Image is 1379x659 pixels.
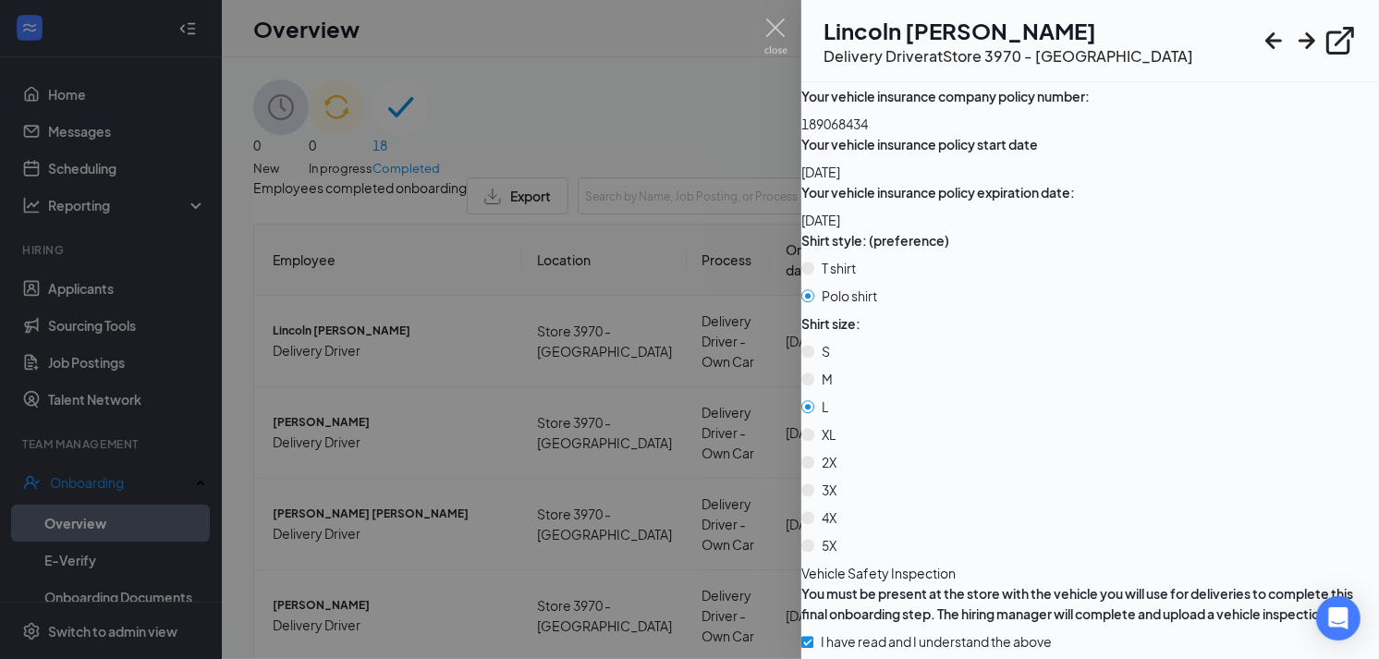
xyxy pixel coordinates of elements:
[822,341,830,361] span: S
[801,583,1379,624] span: You must be present at the store with the vehicle you will use for deliveries to complete this fi...
[801,230,949,250] span: Shirt style: (preference)
[822,507,836,528] span: 4X
[801,162,1379,182] span: [DATE]
[822,424,836,445] span: XL
[1316,596,1361,641] div: Open Intercom Messenger
[1290,24,1324,57] svg: ArrowRight
[824,46,1193,67] div: Delivery Driver at Store 3970 - [GEOGRAPHIC_DATA]
[1324,24,1357,57] svg: ExternalLink
[822,258,856,278] span: T shirt
[801,134,1038,154] span: Your vehicle insurance policy start date
[801,86,1090,106] span: Your vehicle insurance company policy number:
[801,313,860,334] span: Shirt size:
[822,480,836,500] span: 3X
[822,397,828,417] span: L
[822,369,833,389] span: M
[801,563,1379,583] span: Vehicle Safety Inspection
[822,286,877,306] span: Polo shirt
[801,210,1379,230] span: [DATE]
[801,114,1379,134] span: 189068434
[1257,24,1290,57] svg: ArrowLeftNew
[821,631,1052,652] span: I have read and I understand the above
[822,535,836,555] span: 5X
[822,452,836,472] span: 2X
[801,182,1075,202] span: Your vehicle insurance policy expiration date:
[824,15,1193,46] h1: Lincoln [PERSON_NAME]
